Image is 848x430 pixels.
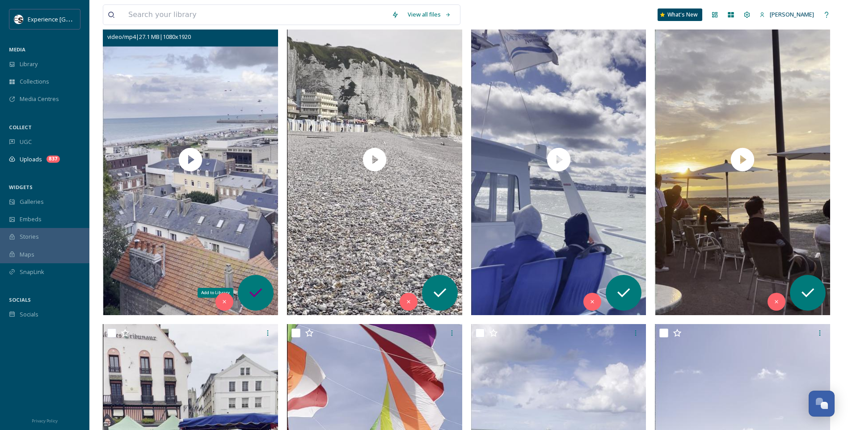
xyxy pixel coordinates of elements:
span: Maps [20,250,34,259]
span: WIDGETS [9,184,33,190]
img: thumbnail [655,4,830,315]
a: What's New [658,8,702,21]
span: Collections [20,77,49,86]
a: Privacy Policy [32,415,58,426]
span: Uploads [20,155,42,164]
span: MEDIA [9,46,25,53]
span: Embeds [20,215,42,223]
span: Galleries [20,198,44,206]
button: Open Chat [809,391,835,417]
a: [PERSON_NAME] [755,6,818,23]
span: SnapLink [20,268,44,276]
img: thumbnail [287,4,462,315]
img: thumbnail [471,4,646,315]
div: 837 [46,156,60,163]
span: Media Centres [20,95,59,103]
span: Library [20,60,38,68]
img: thumbnail [103,4,278,315]
span: Privacy Policy [32,418,58,424]
span: Stories [20,232,39,241]
a: View all files [403,6,456,23]
span: [PERSON_NAME] [770,10,814,18]
span: UGC [20,138,32,146]
span: SOCIALS [9,296,31,303]
span: COLLECT [9,124,32,131]
input: Search your library [124,5,387,25]
span: video/mp4 | 27.1 MB | 1080 x 1920 [107,33,191,41]
img: WSCC%20ES%20Socials%20Icon%20-%20Secondary%20-%20Black.jpg [14,15,23,24]
span: Experience [GEOGRAPHIC_DATA] [28,15,116,23]
div: Add to Library [198,288,233,298]
span: Socials [20,310,38,319]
